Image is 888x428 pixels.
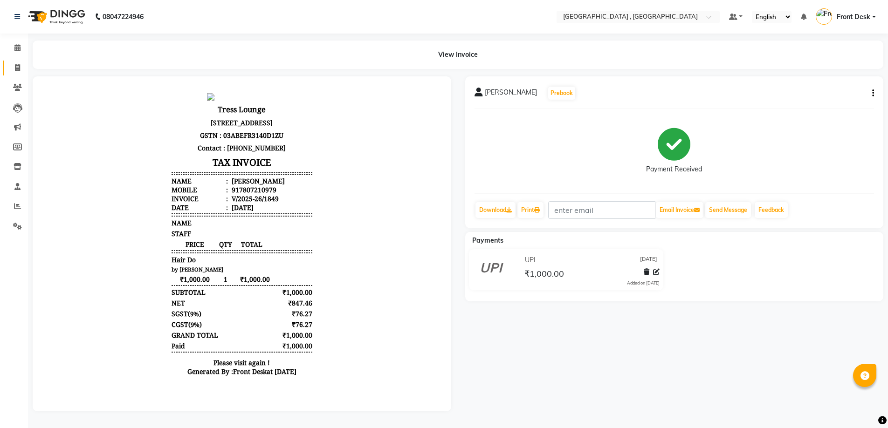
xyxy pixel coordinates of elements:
span: [DATE] [640,255,657,265]
p: [STREET_ADDRESS] [130,31,270,43]
span: Hair Do [130,170,154,178]
img: logo [24,4,88,30]
div: Mobile [130,100,186,109]
div: Payment Received [646,164,702,174]
span: UPI [525,255,536,265]
div: Paid [130,256,143,265]
div: ( ) [130,234,160,243]
span: Front Desk [837,12,870,22]
div: ₹76.27 [234,224,271,232]
button: Send Message [705,202,751,218]
div: Added on [DATE] [627,280,660,286]
button: Prebook [548,87,575,100]
div: [DATE] [188,117,212,126]
span: NAME [130,133,150,142]
div: Date [130,117,186,126]
div: View Invoice [33,41,883,69]
span: ₹1,000.00 [130,189,176,198]
h3: TAX INVOICE [130,68,270,85]
div: ₹1,000.00 [234,202,271,211]
span: QTY [176,154,192,163]
span: 9% [148,224,157,232]
p: GSTN : 03ABEFR3140D1ZU [130,43,270,56]
div: [PERSON_NAME] [188,91,243,100]
div: ₹847.46 [234,213,271,222]
input: enter email [548,201,655,219]
h3: Tress Lounge [130,17,270,31]
div: Name [130,91,186,100]
span: : [184,100,186,109]
p: Please visit again ! [130,272,270,281]
span: CGST [130,234,146,243]
a: Feedback [755,202,788,218]
div: ₹1,000.00 [234,256,271,265]
div: SUBTOTAL [130,202,164,211]
span: TOTAL [192,154,228,163]
span: ₹1,000.00 [192,189,228,198]
span: 9% [149,235,158,243]
p: Contact : [PHONE_NUMBER] [130,56,270,68]
span: [PERSON_NAME] [485,88,537,101]
div: ₹1,000.00 [234,245,271,254]
span: Payments [472,236,503,245]
div: Generated By : at [DATE] [130,281,270,290]
small: by [PERSON_NAME] [130,180,181,187]
span: STAFF [130,143,149,152]
span: SGST [130,224,146,232]
img: null [165,7,172,15]
button: Email Invoice [656,202,703,218]
span: : [184,117,186,126]
span: 1 [176,189,192,198]
div: ( ) [130,224,159,232]
span: PRICE [130,154,176,163]
div: Invoice [130,109,186,117]
div: NET [130,213,143,222]
span: Front Desk [191,281,225,290]
img: Front Desk [816,8,832,25]
div: GRAND TOTAL [130,245,176,254]
div: ₹76.27 [234,234,271,243]
span: : [184,91,186,100]
div: V/2025-26/1849 [188,109,237,117]
a: Print [517,202,544,218]
span: ₹1,000.00 [524,268,564,281]
a: Download [475,202,516,218]
div: 917807210979 [188,100,234,109]
span: : [184,109,186,117]
b: 08047224946 [103,4,144,30]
